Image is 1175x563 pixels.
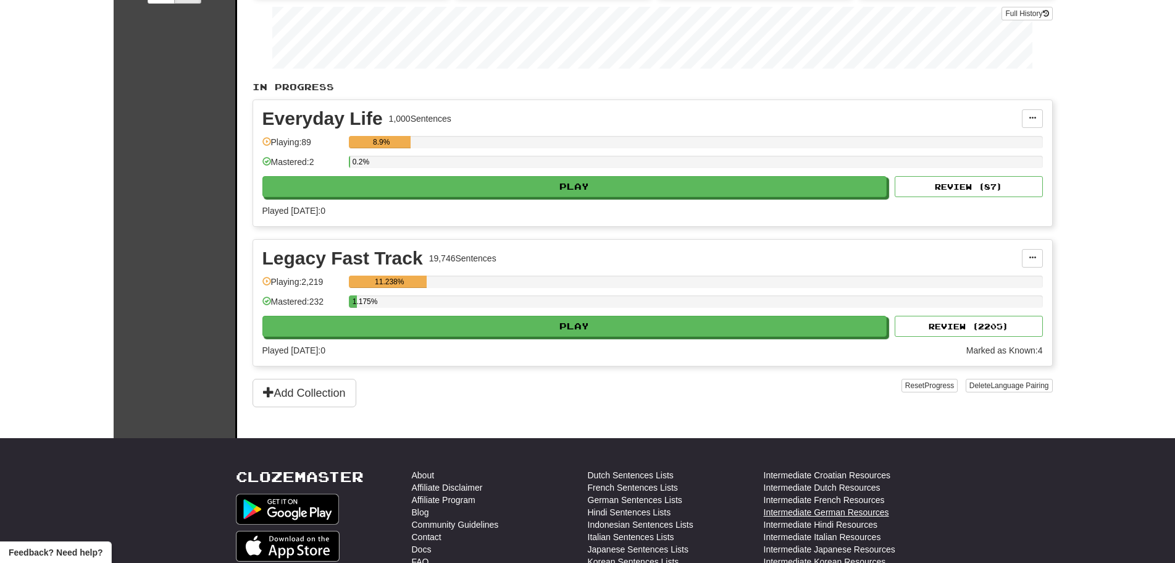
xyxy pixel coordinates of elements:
[429,252,496,265] div: 19,746 Sentences
[253,379,356,407] button: Add Collection
[236,494,340,525] img: Get it on Google Play
[895,176,1043,197] button: Review (87)
[764,494,885,506] a: Intermediate French Resources
[588,469,674,481] a: Dutch Sentences Lists
[262,156,343,176] div: Mastered: 2
[588,531,674,543] a: Italian Sentences Lists
[262,206,325,216] span: Played [DATE]: 0
[966,344,1043,357] div: Marked as Known: 4
[588,543,688,556] a: Japanese Sentences Lists
[588,519,693,531] a: Indonesian Sentences Lists
[236,469,364,485] a: Clozemaster
[895,316,1043,337] button: Review (2205)
[764,469,890,481] a: Intermediate Croatian Resources
[389,112,451,125] div: 1,000 Sentences
[412,469,435,481] a: About
[588,481,678,494] a: French Sentences Lists
[412,531,441,543] a: Contact
[764,543,895,556] a: Intermediate Japanese Resources
[262,295,343,316] div: Mastered: 232
[262,136,343,156] div: Playing: 89
[764,506,889,519] a: Intermediate German Resources
[764,531,881,543] a: Intermediate Italian Resources
[236,531,340,562] img: Get it on App Store
[9,546,102,559] span: Open feedback widget
[412,481,483,494] a: Affiliate Disclaimer
[262,109,383,128] div: Everyday Life
[588,494,682,506] a: German Sentences Lists
[764,481,880,494] a: Intermediate Dutch Resources
[412,519,499,531] a: Community Guidelines
[353,276,427,288] div: 11.238%
[353,295,357,308] div: 1.175%
[764,519,877,531] a: Intermediate Hindi Resources
[588,506,671,519] a: Hindi Sentences Lists
[412,543,432,556] a: Docs
[262,176,887,197] button: Play
[924,381,954,390] span: Progress
[262,316,887,337] button: Play
[990,381,1048,390] span: Language Pairing
[262,276,343,296] div: Playing: 2,219
[353,136,411,148] div: 8.9%
[262,345,325,355] span: Played [DATE]: 0
[412,494,475,506] a: Affiliate Program
[966,379,1053,392] button: DeleteLanguage Pairing
[901,379,958,392] button: ResetProgress
[412,506,429,519] a: Blog
[1001,7,1052,20] a: Full History
[262,249,423,268] div: Legacy Fast Track
[253,81,1053,93] p: In Progress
